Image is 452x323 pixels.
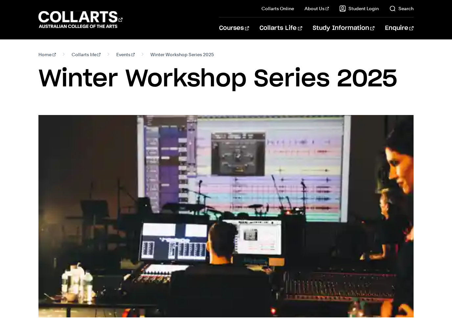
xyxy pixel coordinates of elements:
[313,17,374,39] a: Study Information
[260,17,302,39] a: Collarts Life
[150,50,214,59] span: Winter Workshop Series 2025
[219,17,249,39] a: Courses
[389,5,414,12] a: Search
[38,10,123,29] div: Go to homepage
[339,5,379,12] a: Student Login
[385,17,414,39] a: Enquire
[305,5,329,12] a: About Us
[72,50,101,59] a: Collarts life
[116,50,135,59] a: Events
[38,64,414,94] h1: Winter Workshop Series 2025
[261,5,294,12] a: Collarts Online
[38,50,56,59] a: Home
